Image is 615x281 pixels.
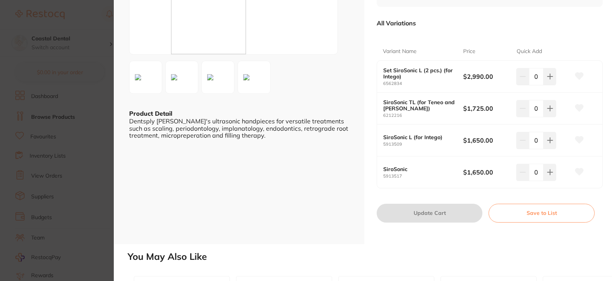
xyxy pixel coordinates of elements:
[377,204,482,222] button: Update Cart
[168,71,180,83] img: cG5n
[383,134,455,140] b: SiroSonic L (for Intego)
[129,118,349,139] div: Dentsply [PERSON_NAME]'s ultrasonic handpieces for versatile treatments such as scaling, periodon...
[383,67,455,80] b: Set SiroSonic L (2 pcs.) (for Intego)
[383,48,417,55] p: Variant Name
[383,81,463,86] small: 6562834
[517,48,542,55] p: Quick Add
[463,48,475,55] p: Price
[383,99,455,111] b: SiroSonic TL (for Teneo and [PERSON_NAME])
[128,251,612,262] h2: You May Also Like
[463,104,511,113] b: $1,725.00
[383,142,463,147] small: 5913509
[463,136,511,145] b: $1,650.00
[240,71,253,83] img: Zw
[489,204,595,222] button: Save to List
[129,110,172,117] b: Product Detail
[377,19,416,27] p: All Variations
[383,113,463,118] small: 6212216
[463,72,511,81] b: $2,990.00
[383,166,455,172] b: SiroSonic
[204,71,216,83] img: cG5n
[383,174,463,179] small: 5913517
[463,168,511,176] b: $1,650.00
[132,71,144,83] img: OS5wbmc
